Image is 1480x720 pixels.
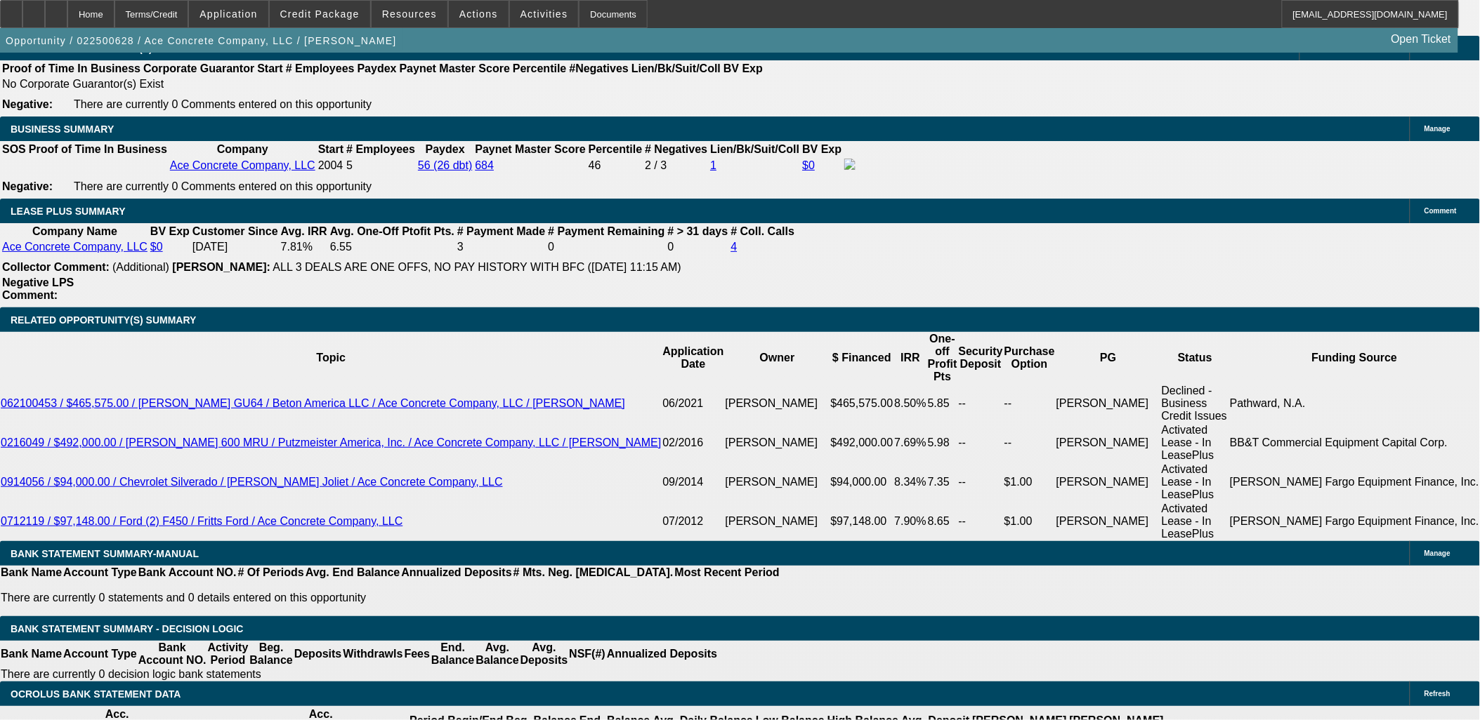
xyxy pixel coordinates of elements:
[802,159,815,171] a: $0
[731,241,738,253] a: 4
[1056,332,1161,384] th: PG
[589,159,642,172] div: 46
[329,240,455,254] td: 6.55
[318,143,343,155] b: Start
[1,77,769,91] td: No Corporate Guarantor(s) Exist
[844,159,856,170] img: facebook-icon.png
[431,641,475,667] th: End. Balance
[802,143,841,155] b: BV Exp
[74,180,372,192] span: There are currently 0 Comments entered on this opportunity
[457,225,545,237] b: # Payment Made
[725,423,830,462] td: [PERSON_NAME]
[11,688,181,700] span: OCROLUS BANK STATEMENT DATA
[150,225,190,237] b: BV Exp
[710,143,799,155] b: Lien/Bk/Suit/Coll
[1004,332,1056,384] th: Purchase Option
[1056,384,1161,423] td: [PERSON_NAME]
[286,62,355,74] b: # Employees
[1004,462,1056,502] td: $1.00
[475,641,519,667] th: Avg. Balance
[6,35,397,46] span: Opportunity / 022500628 / Ace Concrete Company, LLC / [PERSON_NAME]
[927,462,958,502] td: 7.35
[894,332,927,384] th: IRR
[894,384,927,423] td: 8.50%
[513,566,674,580] th: # Mts. Neg. [MEDICAL_DATA].
[1,397,625,409] a: 062100453 / $465,575.00 / [PERSON_NAME] GU64 / Beton America LLC / Ace Concrete Company, LLC / [P...
[958,384,1004,423] td: --
[510,1,579,27] button: Activities
[513,62,566,74] b: Percentile
[11,623,244,634] span: Bank Statement Summary - Decision Logic
[1425,549,1450,557] span: Manage
[1056,502,1161,541] td: [PERSON_NAME]
[667,240,729,254] td: 0
[1,436,662,448] a: 0216049 / $492,000.00 / [PERSON_NAME] 600 MRU / Putzmeister America, Inc. / Ace Concrete Company,...
[382,8,437,20] span: Resources
[249,641,293,667] th: Beg. Balance
[11,314,196,326] span: RELATED OPPORTUNITY(S) SUMMARY
[2,276,74,301] b: Negative LPS Comment:
[2,261,110,273] b: Collector Comment:
[1425,207,1457,215] span: Comment
[1004,384,1056,423] td: --
[400,62,510,74] b: Paynet Master Score
[631,62,721,74] b: Lien/Bk/Suit/Coll
[1161,502,1229,541] td: Activated Lease - In LeasePlus
[958,462,1004,502] td: --
[645,159,707,172] div: 2 / 3
[150,241,163,253] a: $0
[280,8,360,20] span: Credit Package
[520,641,569,667] th: Avg. Deposits
[1229,462,1480,502] td: Wells Fargo Equipment Finance, Inc.
[662,502,725,541] td: 07/2012
[725,332,830,384] th: Owner
[1,142,27,156] th: SOS
[1161,384,1229,423] td: Declined - Business Credit Issues
[270,1,370,27] button: Credit Package
[457,240,546,254] td: 3
[372,1,447,27] button: Resources
[172,261,270,273] b: [PERSON_NAME]:
[927,384,958,423] td: 5.85
[1,62,141,76] th: Proof of Time In Business
[257,62,282,74] b: Start
[112,261,169,273] span: (Additional)
[1004,502,1056,541] td: $1.00
[547,240,665,254] td: 0
[11,124,114,135] span: BUSINESS SUMMARY
[725,384,830,423] td: [PERSON_NAME]
[294,641,343,667] th: Deposits
[207,641,249,667] th: Activity Period
[418,159,472,171] a: 56 (26 dbt)
[2,180,53,192] b: Negative:
[138,566,237,580] th: Bank Account NO.
[958,423,1004,462] td: --
[138,641,207,667] th: Bank Account NO.
[192,225,278,237] b: Customer Since
[570,62,629,74] b: #Negatives
[1386,27,1457,51] a: Open Ticket
[1425,125,1450,133] span: Manage
[342,641,403,667] th: Withdrawls
[731,225,795,237] b: # Coll. Calls
[927,502,958,541] td: 8.65
[725,502,830,541] td: [PERSON_NAME]
[1229,332,1480,384] th: Funding Source
[459,8,498,20] span: Actions
[273,261,682,273] span: ALL 3 DEALS ARE ONE OFFS, NO PAY HISTORY WITH BFC ([DATE] 11:15 AM)
[723,62,763,74] b: BV Exp
[1229,384,1480,423] td: Pathward, N.A.
[281,225,327,237] b: Avg. IRR
[710,159,716,171] a: 1
[170,159,315,171] a: Ace Concrete Company, LLC
[449,1,509,27] button: Actions
[1,592,780,604] p: There are currently 0 statements and 0 details entered on this opportunity
[927,332,958,384] th: One-off Profit Pts
[63,641,138,667] th: Account Type
[662,462,725,502] td: 09/2014
[280,240,328,254] td: 7.81%
[475,143,585,155] b: Paynet Master Score
[11,206,126,217] span: LEASE PLUS SUMMARY
[674,566,780,580] th: Most Recent Period
[1161,462,1229,502] td: Activated Lease - In LeasePlus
